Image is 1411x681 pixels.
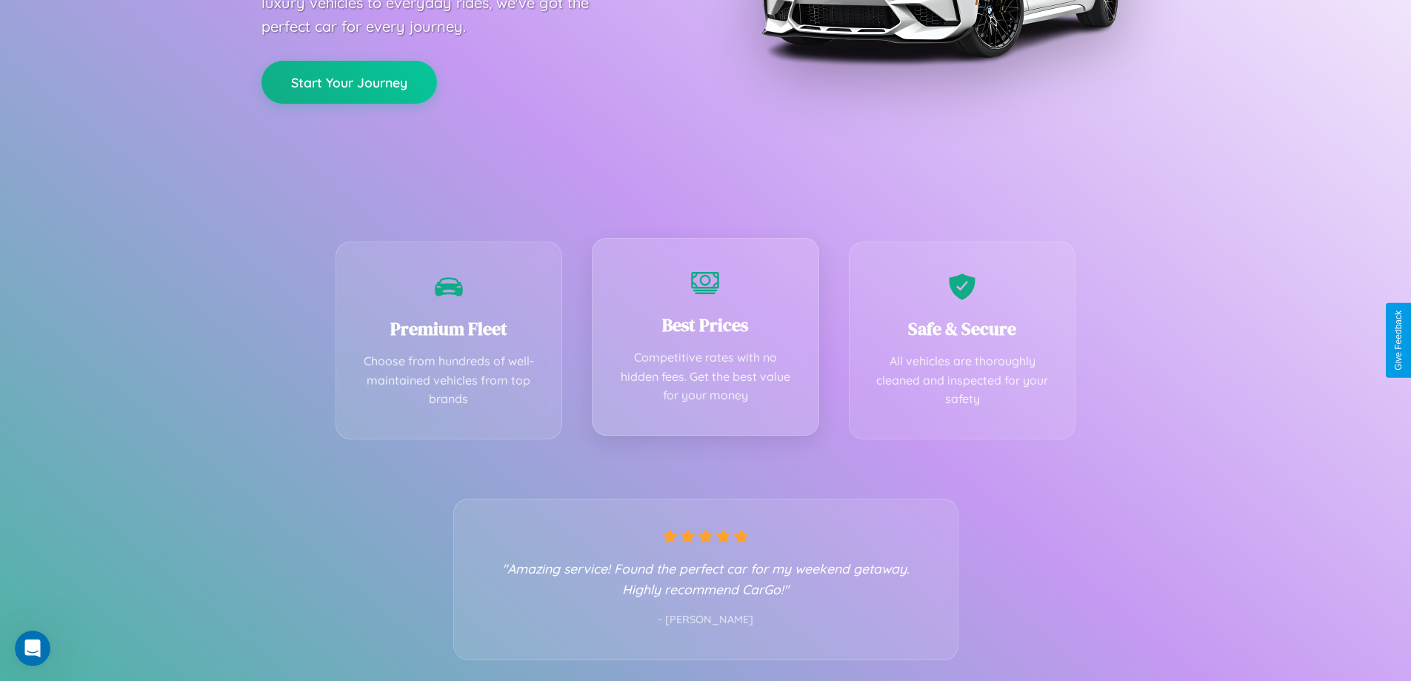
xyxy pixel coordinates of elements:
button: Start Your Journey [261,61,437,104]
p: Choose from hundreds of well-maintained vehicles from top brands [358,352,540,409]
p: Competitive rates with no hidden fees. Get the best value for your money [615,348,796,405]
p: "Amazing service! Found the perfect car for my weekend getaway. Highly recommend CarGo!" [484,558,928,599]
h3: Premium Fleet [358,316,540,341]
p: All vehicles are thoroughly cleaned and inspected for your safety [872,352,1053,409]
h3: Best Prices [615,313,796,337]
h3: Safe & Secure [872,316,1053,341]
iframe: Intercom live chat [15,631,50,666]
p: - [PERSON_NAME] [484,611,928,630]
div: Give Feedback [1393,310,1404,371]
